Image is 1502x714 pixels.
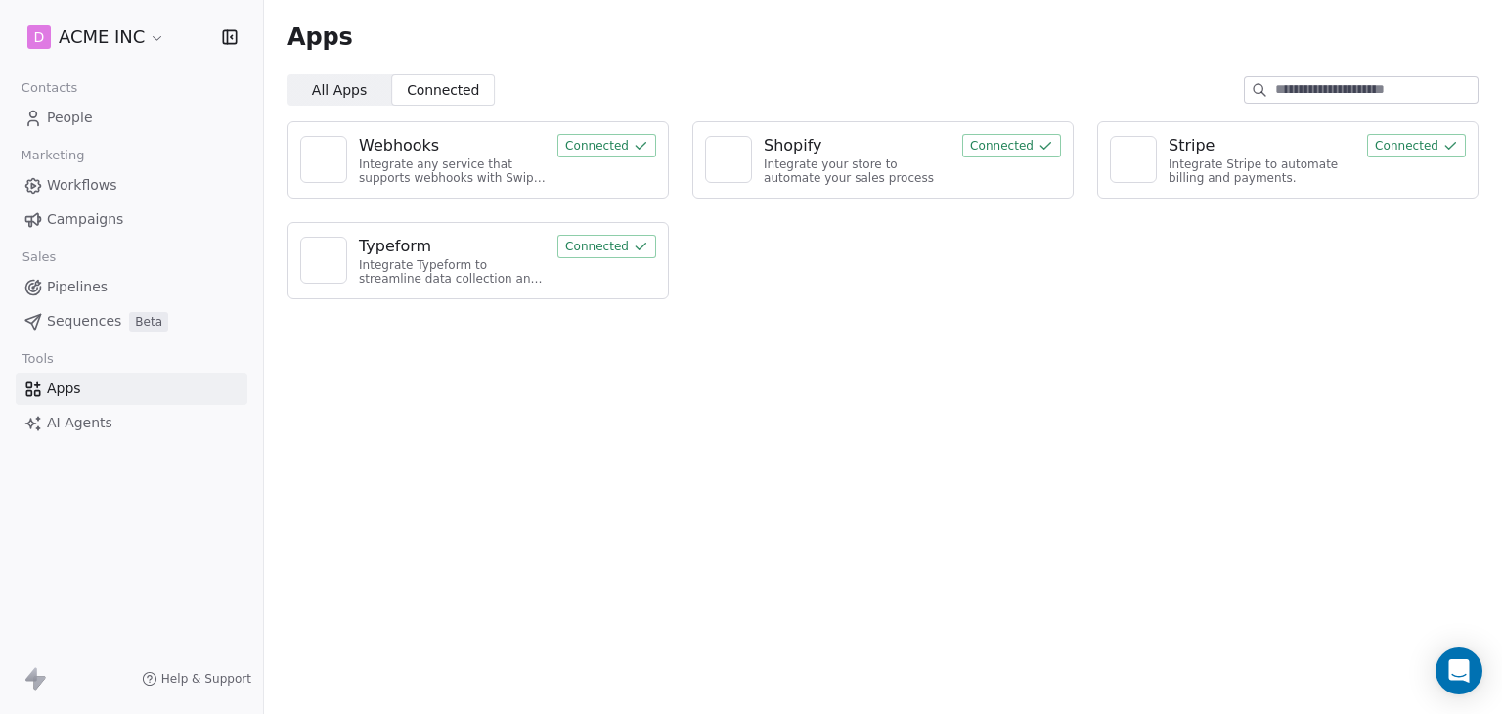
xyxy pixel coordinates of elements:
[47,379,81,399] span: Apps
[309,245,338,275] img: NA
[962,134,1061,157] button: Connected
[359,235,546,258] a: Typeform
[47,311,121,332] span: Sequences
[300,237,347,284] a: NA
[309,145,338,174] img: NA
[16,271,247,303] a: Pipelines
[16,407,247,439] a: AI Agents
[14,243,65,272] span: Sales
[16,102,247,134] a: People
[16,373,247,405] a: Apps
[1367,134,1466,157] button: Connected
[47,277,108,297] span: Pipelines
[300,136,347,183] a: NA
[312,80,367,101] span: All Apps
[359,258,546,287] div: Integrate Typeform to streamline data collection and customer engagement.
[142,671,251,687] a: Help & Support
[23,21,169,54] button: DACME INC
[962,136,1061,155] a: Connected
[47,209,123,230] span: Campaigns
[764,134,822,157] div: Shopify
[764,134,950,157] a: Shopify
[557,134,656,157] button: Connected
[34,27,45,47] span: D
[1169,157,1355,186] div: Integrate Stripe to automate billing and payments.
[359,134,439,157] div: Webhooks
[1367,136,1466,155] a: Connected
[557,237,656,255] a: Connected
[359,235,431,258] div: Typeform
[1169,134,1215,157] div: Stripe
[59,24,145,50] span: ACME INC
[557,136,656,155] a: Connected
[14,344,62,374] span: Tools
[13,141,93,170] span: Marketing
[47,413,112,433] span: AI Agents
[287,22,353,52] span: Apps
[16,203,247,236] a: Campaigns
[764,157,950,186] div: Integrate your store to automate your sales process
[161,671,251,687] span: Help & Support
[16,169,247,201] a: Workflows
[129,312,168,332] span: Beta
[714,145,743,174] img: NA
[1169,134,1355,157] a: Stripe
[1119,145,1148,174] img: NA
[47,175,117,196] span: Workflows
[13,73,86,103] span: Contacts
[16,305,247,337] a: SequencesBeta
[359,157,546,186] div: Integrate any service that supports webhooks with Swipe One to capture and automate data workflows.
[1110,136,1157,183] a: NA
[47,108,93,128] span: People
[1436,647,1482,694] div: Open Intercom Messenger
[705,136,752,183] a: NA
[557,235,656,258] button: Connected
[359,134,546,157] a: Webhooks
